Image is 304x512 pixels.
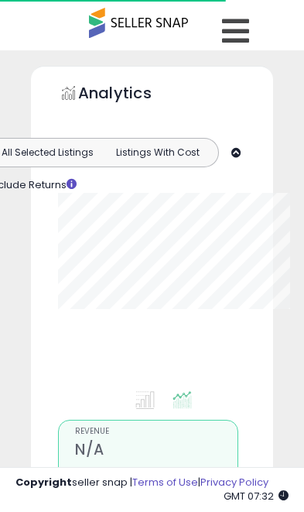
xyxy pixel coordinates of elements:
[75,441,237,462] h2: N/A
[200,475,268,490] a: Privacy Policy
[15,475,72,490] strong: Copyright
[78,82,154,108] h5: Analytics
[15,476,268,490] div: seller snap | |
[132,475,198,490] a: Terms of Use
[75,428,237,436] span: Revenue
[224,489,289,503] span: 2025-10-12 07:32 GMT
